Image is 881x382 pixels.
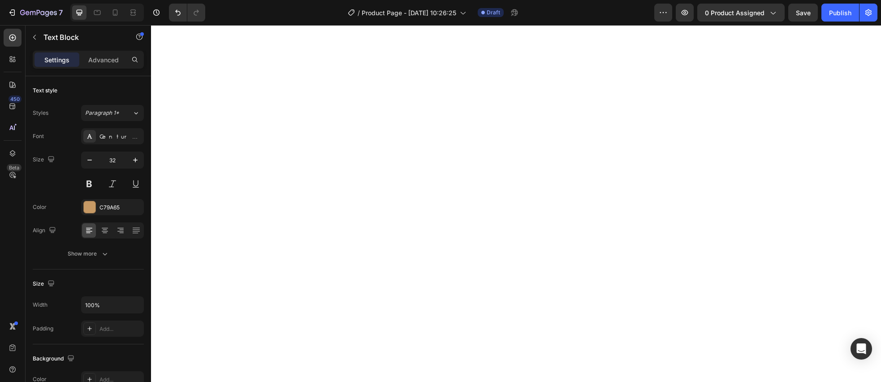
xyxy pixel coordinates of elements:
[99,133,142,141] div: Century Gothic
[705,8,764,17] span: 0 product assigned
[33,87,57,95] div: Text style
[9,95,22,103] div: 450
[33,353,76,365] div: Background
[362,8,456,17] span: Product Page - [DATE] 10:26:25
[697,4,785,22] button: 0 product assigned
[44,55,69,65] p: Settings
[788,4,818,22] button: Save
[33,325,53,333] div: Padding
[33,246,144,262] button: Show more
[7,164,22,171] div: Beta
[358,8,360,17] span: /
[796,9,811,17] span: Save
[99,204,142,212] div: C79A65
[68,249,109,258] div: Show more
[169,4,205,22] div: Undo/Redo
[33,203,47,211] div: Color
[851,338,872,360] div: Open Intercom Messenger
[33,132,44,140] div: Font
[81,105,144,121] button: Paragraph 1*
[33,301,48,309] div: Width
[88,55,119,65] p: Advanced
[33,278,56,290] div: Size
[33,109,48,117] div: Styles
[4,4,67,22] button: 7
[829,8,851,17] div: Publish
[99,325,142,333] div: Add...
[43,32,120,43] p: Text Block
[59,7,63,18] p: 7
[82,297,143,313] input: Auto
[151,25,881,382] iframe: Design area
[85,109,119,117] span: Paragraph 1*
[487,9,500,17] span: Draft
[33,225,58,237] div: Align
[33,154,56,166] div: Size
[821,4,859,22] button: Publish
